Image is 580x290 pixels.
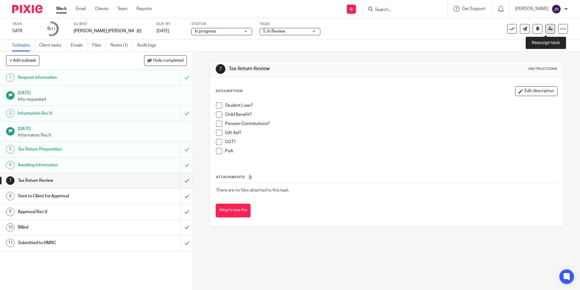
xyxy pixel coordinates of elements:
h1: [DATE] [18,124,187,132]
h1: Billed [18,223,122,232]
a: Reports [137,6,152,12]
h1: Information Rec'd [18,109,122,118]
label: Tags [260,22,320,26]
button: Hide completed [144,55,187,66]
h1: Request information [18,73,122,82]
a: Client tasks [39,40,66,51]
span: [DATE] [157,29,169,33]
h1: Awaiting Information [18,161,122,170]
h1: Approval Rec'd [18,207,122,216]
div: 7 [6,176,15,185]
small: /11 [50,27,56,31]
p: Information Rec'd [18,132,187,138]
a: Files [92,40,106,51]
label: Status [191,22,252,26]
label: Client [74,22,149,26]
h1: [DATE] [18,88,187,96]
div: 3 [6,109,15,118]
button: Attach new file [216,204,251,217]
button: + Add subtask [6,55,39,66]
span: In progress [195,29,216,33]
a: Emails [71,40,88,51]
p: Description [216,89,243,94]
div: 9 [6,208,15,216]
a: Audit logs [137,40,160,51]
div: 7 [216,64,225,74]
span: Hide completed [153,58,184,63]
span: Get Support [462,7,485,11]
a: Work [56,6,67,12]
label: Task [12,22,36,26]
p: Student Loan? [225,102,557,109]
button: Edit description [515,86,558,96]
h1: Tax Return Review [18,176,122,185]
p: PoA [225,148,557,154]
div: 11 [6,239,15,247]
div: Instructions [528,67,558,71]
a: Team [117,6,127,12]
div: SATR [12,28,36,34]
p: Pension Contributions? [225,121,557,127]
h1: Sent to Client for Approval [18,192,122,201]
h1: Submitted to HMRC [18,238,122,247]
div: 6 [6,161,15,169]
p: Child Benefit? [225,112,557,118]
a: Clients [95,6,108,12]
a: Notes (1) [110,40,133,51]
a: Subtasks [12,40,35,51]
span: There are no files attached to this task. [216,188,289,192]
p: CGT? [225,139,557,145]
p: Gift Aid? [225,130,557,136]
div: 8 [6,192,15,200]
img: Pixie [12,5,42,13]
div: 6 [47,25,56,32]
a: Email [76,6,86,12]
p: [PERSON_NAME] [PERSON_NAME] [74,28,134,34]
div: 1 [6,73,15,82]
h1: Tax Return Preparation [18,145,122,154]
input: Search [374,7,429,13]
label: Due by [157,22,184,26]
p: [PERSON_NAME] [515,6,548,12]
div: 10 [6,223,15,232]
span: Attachments [216,175,245,179]
span: 5. In Review [263,29,285,33]
div: 5 [6,145,15,154]
p: Info requested [18,96,187,102]
img: svg%3E [551,4,561,14]
h1: Tax Return Review [229,66,400,72]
